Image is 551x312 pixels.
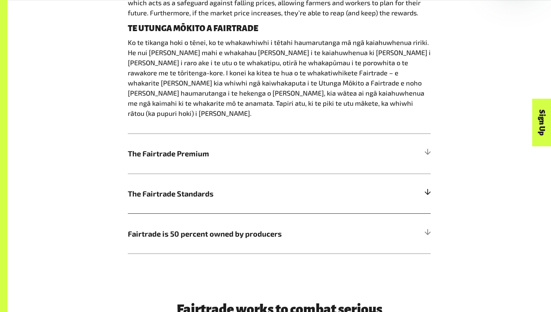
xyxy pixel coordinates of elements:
p: Ko te tikanga hoki o tēnei, ko te whakawhiwhi i tētahi haumarutanga mā ngā kaiahuwhenua ririki. H... [128,37,431,118]
span: The Fairtrade Premium [128,148,355,159]
span: The Fairtrade Standards [128,188,355,199]
h4: TE UTUNGA MŌKITO A FAIRTRADE [128,24,431,33]
span: Fairtrade is 50 percent owned by producers [128,228,355,239]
